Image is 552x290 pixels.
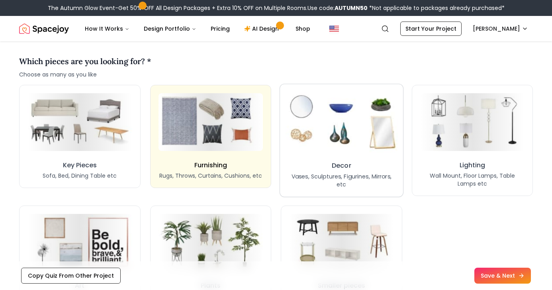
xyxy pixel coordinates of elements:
img: Lighting [420,93,525,151]
img: Furnishing [159,93,263,151]
button: DecorDecorVases, Sculptures, Figurines, Mirrors, etc [280,84,403,197]
p: Vases, Sculptures, Figurines, Mirrors, etc [288,172,395,188]
button: FurnishingFurnishingRugs, Throws, Curtains, Cushions, etc [150,85,272,188]
img: Key Pieces [27,93,132,151]
h3: Decor [332,161,351,170]
b: AUTUMN50 [335,4,368,12]
h3: Lighting [460,161,485,170]
span: Choose as many as you like [19,71,151,78]
img: Spacejoy Logo [19,21,69,37]
button: Save & Next [474,268,531,284]
p: Sofa, Bed, Dining Table etc [43,172,117,180]
div: The Autumn Glow Event-Get 50% OFF All Design Packages + Extra 10% OFF on Multiple Rooms. [48,4,505,12]
p: Rugs, Throws, Curtains, Cushions, etc [159,172,262,180]
a: AI Design [238,21,288,37]
a: Start Your Project [400,22,462,36]
a: Shop [289,21,317,37]
nav: Global [19,16,533,41]
button: How It Works [78,21,136,37]
button: Copy Quiz From Other Project [21,268,121,284]
span: *Not applicable to packages already purchased* [368,4,505,12]
img: United States [329,24,339,33]
button: [PERSON_NAME] [468,22,533,36]
nav: Main [78,21,317,37]
a: Pricing [204,21,236,37]
button: LightingLightingWall Mount, Floor Lamps, Table Lamps etc [412,85,533,196]
img: Plants [159,214,263,272]
p: Wall Mount, Floor Lamps, Table Lamps etc [420,172,525,188]
img: Decor [286,91,397,153]
span: Use code: [307,4,368,12]
img: Smaller pieces [289,214,394,272]
button: Key PiecesKey PiecesSofa, Bed, Dining Table etc [19,85,141,188]
img: Art [27,214,132,272]
button: Design Portfolio [137,21,203,37]
a: Spacejoy [19,21,69,37]
h4: Which pieces are you looking for? * [19,55,151,67]
h3: Key Pieces [63,161,97,170]
h3: Furnishing [194,161,227,170]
